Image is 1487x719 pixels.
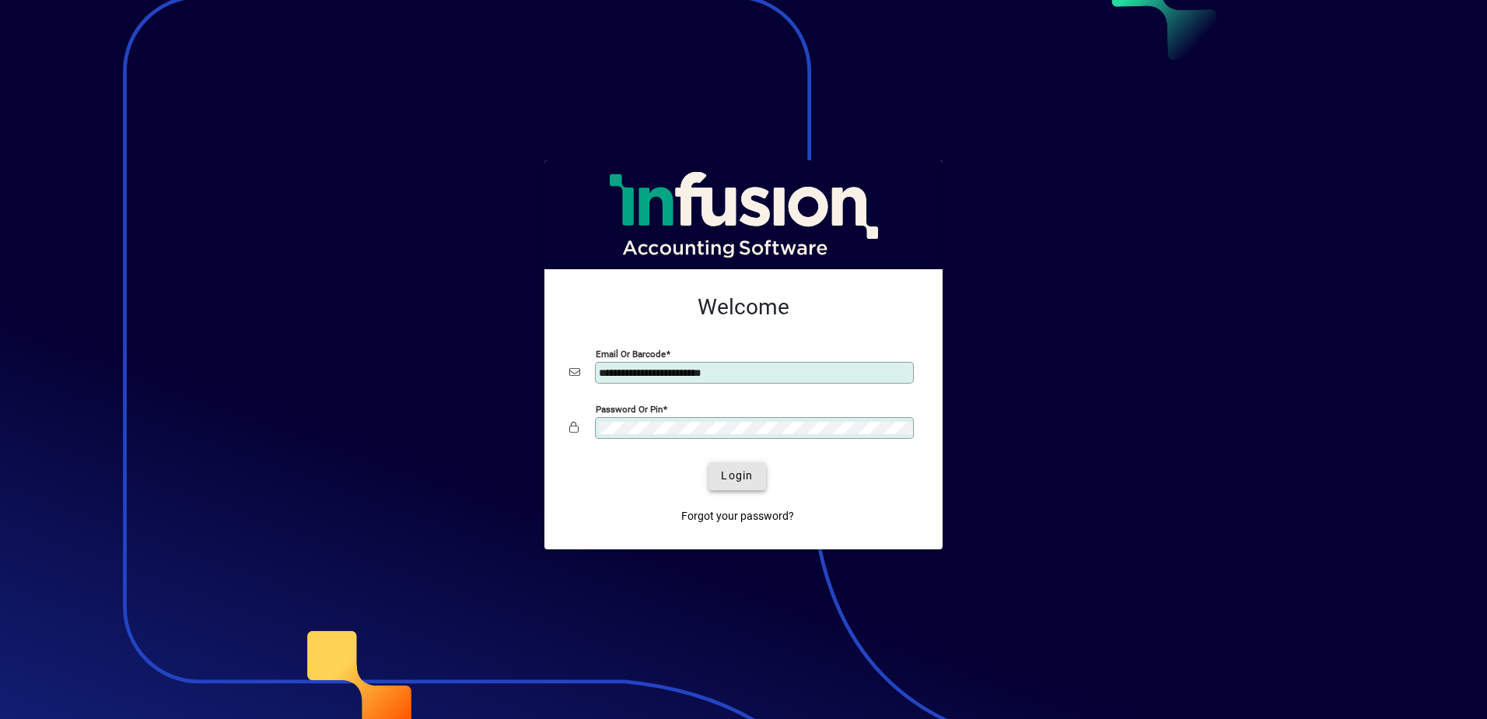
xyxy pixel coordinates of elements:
[569,294,918,321] h2: Welcome
[721,468,753,484] span: Login
[709,462,765,490] button: Login
[596,348,666,359] mat-label: Email or Barcode
[675,503,800,531] a: Forgot your password?
[681,508,794,524] span: Forgot your password?
[596,403,663,414] mat-label: Password or Pin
